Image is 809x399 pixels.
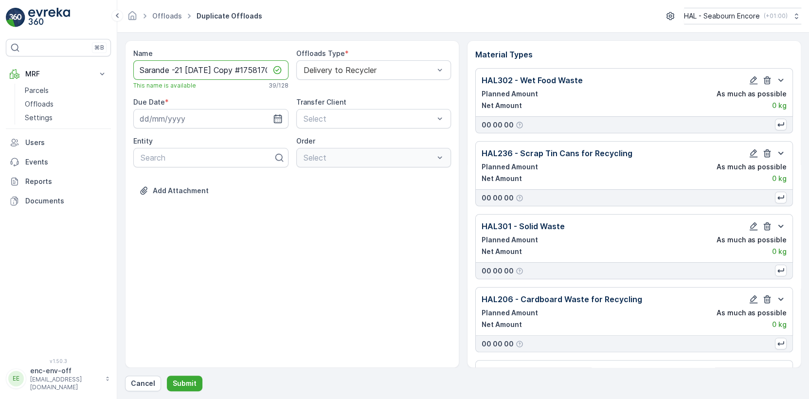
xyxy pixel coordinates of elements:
[6,366,111,391] button: EEenc-env-off[EMAIL_ADDRESS][DOMAIN_NAME]
[21,84,111,97] a: Parcels
[25,157,107,167] p: Events
[25,69,91,79] p: MRF
[475,49,793,60] p: Material Types
[6,64,111,84] button: MRF
[482,320,522,329] p: Net Amount
[133,137,153,145] label: Entity
[764,12,788,20] p: ( +01:00 )
[195,11,264,21] span: Duplicate Offloads
[133,109,288,128] input: dd/mm/yyyy
[516,194,523,202] div: Help Tooltip Icon
[6,172,111,191] a: Reports
[482,120,514,130] p: 00 00 00
[482,162,538,172] p: Planned Amount
[296,98,346,106] label: Transfer Client
[21,97,111,111] a: Offloads
[772,320,787,329] p: 0 kg
[482,101,522,110] p: Net Amount
[6,133,111,152] a: Users
[516,340,523,348] div: Help Tooltip Icon
[482,366,596,378] p: HAL207 - Paper for Recycling
[167,376,202,391] button: Submit
[772,247,787,256] p: 0 kg
[133,49,153,57] label: Name
[482,89,538,99] p: Planned Amount
[25,99,54,109] p: Offloads
[684,8,801,24] button: HAL - Seabourn Encore(+01:00)
[772,101,787,110] p: 0 kg
[684,11,760,21] p: HAL - Seabourn Encore
[304,113,434,125] p: Select
[772,174,787,183] p: 0 kg
[516,267,523,275] div: Help Tooltip Icon
[127,14,138,22] a: Homepage
[482,174,522,183] p: Net Amount
[482,220,565,232] p: HAL301 - Solid Waste
[94,44,104,52] p: ⌘B
[133,82,196,90] span: This name is available
[153,186,209,196] p: Add Attachment
[25,86,49,95] p: Parcels
[21,111,111,125] a: Settings
[133,183,215,199] button: Upload File
[131,379,155,388] p: Cancel
[25,196,107,206] p: Documents
[717,235,787,245] p: As much as possible
[269,82,288,90] p: 39 / 128
[482,308,538,318] p: Planned Amount
[133,98,165,106] label: Due Date
[25,177,107,186] p: Reports
[482,293,642,305] p: HAL206 - Cardboard Waste for Recycling
[8,371,24,386] div: EE
[25,113,53,123] p: Settings
[173,379,197,388] p: Submit
[296,49,345,57] label: Offloads Type
[296,137,315,145] label: Order
[482,266,514,276] p: 00 00 00
[30,376,100,391] p: [EMAIL_ADDRESS][DOMAIN_NAME]
[717,308,787,318] p: As much as possible
[516,121,523,129] div: Help Tooltip Icon
[717,89,787,99] p: As much as possible
[6,358,111,364] span: v 1.50.3
[6,8,25,27] img: logo
[30,366,100,376] p: enc-env-off
[28,8,70,27] img: logo_light-DOdMpM7g.png
[717,162,787,172] p: As much as possible
[482,235,538,245] p: Planned Amount
[482,247,522,256] p: Net Amount
[482,147,632,159] p: HAL236 - Scrap Tin Cans for Recycling
[482,339,514,349] p: 00 00 00
[482,193,514,203] p: 00 00 00
[482,74,583,86] p: HAL302 - Wet Food Waste
[25,138,107,147] p: Users
[125,376,161,391] button: Cancel
[6,152,111,172] a: Events
[6,191,111,211] a: Documents
[152,12,182,20] a: Offloads
[141,152,273,163] p: Search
